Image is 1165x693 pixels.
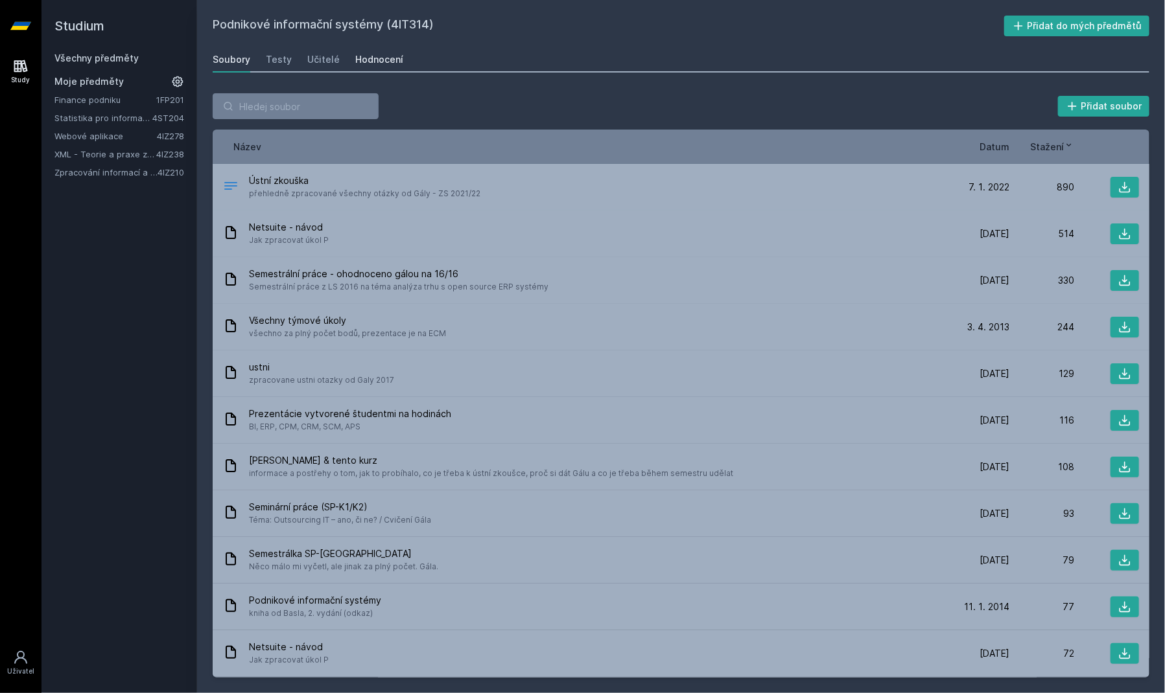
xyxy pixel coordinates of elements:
span: ustni [249,361,394,374]
button: Stažení [1030,140,1074,153]
span: Jak zpracovat úkol P [249,653,329,666]
div: 129 [1009,367,1074,380]
span: Moje předměty [54,75,124,88]
span: [DATE] [980,274,1009,287]
span: všechno za plný počet bodů, prezentace je na ECM [249,327,446,340]
div: .DOCX [223,178,239,197]
span: Netsuite - návod [249,641,329,653]
span: Semestrální práce - ohodnoceno gálou na 16/16 [249,267,548,280]
span: [DATE] [980,227,1009,240]
a: XML - Teorie a praxe značkovacích jazyků [54,148,156,161]
span: Ústní zkouška [249,174,480,187]
div: 514 [1009,227,1074,240]
div: Uživatel [7,666,34,676]
span: [PERSON_NAME] & tento kurz [249,454,733,467]
a: Testy [266,47,292,73]
a: Soubory [213,47,250,73]
a: 4ST204 [152,113,184,123]
span: 7. 1. 2022 [969,181,1009,194]
div: Hodnocení [355,53,403,66]
div: Soubory [213,53,250,66]
div: 116 [1009,414,1074,427]
span: [DATE] [980,554,1009,567]
span: Téma: Outsourcing IT – ano, či ne? / Cvičení Gála [249,514,431,527]
div: 79 [1009,554,1074,567]
a: Finance podniku [54,93,156,106]
div: 244 [1009,321,1074,334]
div: 93 [1009,507,1074,520]
a: 4IZ278 [157,131,184,141]
span: Prezentácie vytvorené študentmi na hodinách [249,407,451,420]
span: Všechny týmové úkoly [249,314,446,327]
span: 3. 4. 2013 [967,321,1009,334]
span: Stažení [1030,140,1064,153]
span: [DATE] [980,647,1009,660]
span: Podnikové informační systémy [249,594,381,607]
div: 72 [1009,647,1074,660]
span: informace a postřehy o tom, jak to probíhalo, co je třeba k ústní zkoušce, proč si dát Gálu a co ... [249,467,733,480]
div: Testy [266,53,292,66]
a: 1FP201 [156,95,184,105]
a: 4IZ238 [156,149,184,159]
span: Semestrální práce z LS 2016 na téma analýza trhu s open source ERP systémy [249,280,548,293]
a: Učitelé [307,47,340,73]
span: [DATE] [980,507,1009,520]
a: Hodnocení [355,47,403,73]
span: Seminární práce (SP-K1/K2) [249,501,431,514]
button: Přidat soubor [1058,96,1150,117]
div: 108 [1009,460,1074,473]
button: Přidat do mých předmětů [1004,16,1150,36]
a: Zpracování informací a znalostí [54,166,158,179]
a: 4IZ210 [158,167,184,177]
a: Study [3,52,39,91]
button: Datum [980,140,1009,153]
span: kniha od Basla, 2. vydání (odkaz) [249,607,381,620]
div: Učitelé [307,53,340,66]
a: Webové aplikace [54,130,157,142]
span: BI, ERP, CPM, CRM, SCM, APS [249,420,451,433]
span: [DATE] [980,367,1009,380]
div: 890 [1009,181,1074,194]
span: 11. 1. 2014 [964,600,1009,613]
a: Statistika pro informatiky [54,111,152,124]
span: Něco málo mi vyčetl, ale jinak za plný počet. Gála. [249,560,438,573]
a: Všechny předměty [54,52,139,63]
span: [DATE] [980,460,1009,473]
a: Uživatel [3,643,39,683]
h2: Podnikové informační systémy (4IT314) [213,16,1004,36]
span: Netsuite - návod [249,221,329,234]
div: Study [12,75,30,85]
input: Hledej soubor [213,93,379,119]
div: 77 [1009,600,1074,613]
span: [DATE] [980,414,1009,427]
span: přehledně zpracované všechny otázky od Gály - ZS 2021/22 [249,187,480,200]
span: Jak zpracovat úkol P [249,234,329,247]
span: zpracovane ustni otazky od Galy 2017 [249,374,394,387]
div: 330 [1009,274,1074,287]
button: Název [233,140,261,153]
span: Semestrálka SP-[GEOGRAPHIC_DATA] [249,547,438,560]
